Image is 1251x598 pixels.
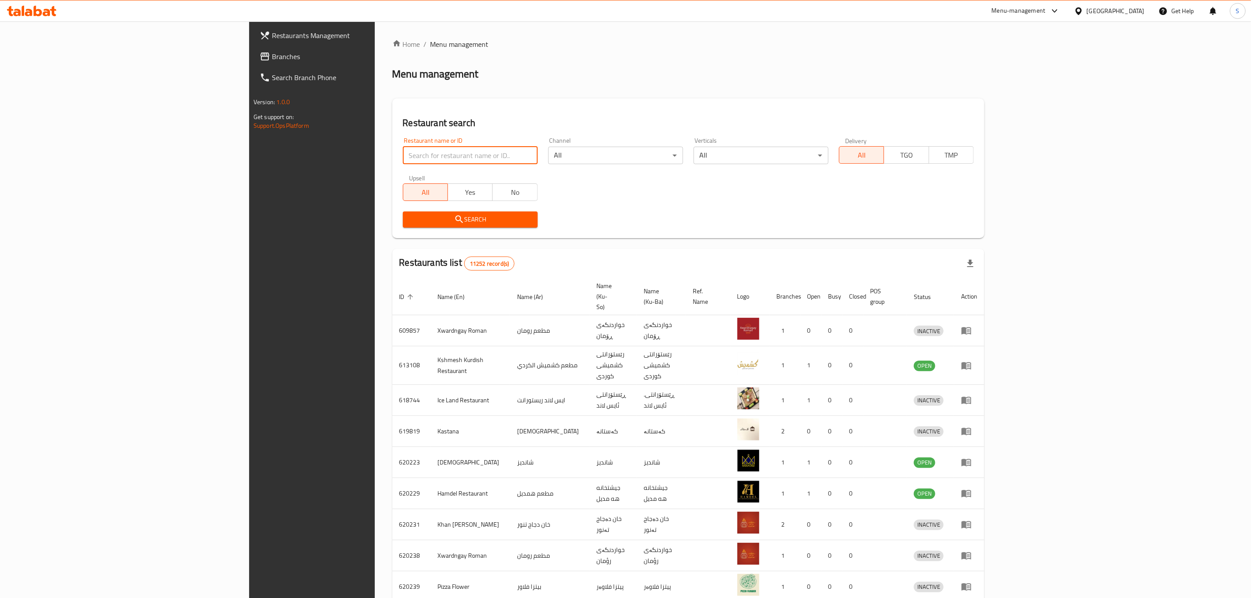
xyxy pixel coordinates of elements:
[589,315,637,346] td: خواردنگەی ڕۆمان
[392,39,984,49] nav: breadcrumb
[272,30,451,41] span: Restaurants Management
[254,96,275,108] span: Version:
[253,25,458,46] a: Restaurants Management
[596,281,627,312] span: Name (Ku-So)
[431,416,510,447] td: Kastana
[842,278,863,315] th: Closed
[800,478,821,509] td: 1
[914,551,944,561] div: INACTIVE
[914,326,944,336] div: INACTIVE
[272,51,451,62] span: Branches
[510,385,589,416] td: ايس لاند ريستورانت
[737,512,759,534] img: Khan Dejaj Tanoor
[960,253,981,274] div: Export file
[821,447,842,478] td: 0
[510,509,589,540] td: خان دجاج تنور
[399,292,416,302] span: ID
[403,147,538,164] input: Search for restaurant name or ID..
[1236,6,1240,16] span: S
[933,149,970,162] span: TMP
[842,315,863,346] td: 0
[961,426,977,436] div: Menu
[961,360,977,371] div: Menu
[276,96,290,108] span: 1.0.0
[770,315,800,346] td: 1
[589,509,637,540] td: خان دەجاج تەنور
[737,574,759,596] img: Pizza Flower
[770,447,800,478] td: 1
[430,39,489,49] span: Menu management
[737,543,759,565] img: Xwardngay Roman
[888,149,925,162] span: TGO
[842,478,863,509] td: 0
[510,315,589,346] td: مطعم رومان
[842,416,863,447] td: 0
[637,346,686,385] td: رێستۆرانتی کشمیشى كوردى
[870,286,896,307] span: POS group
[961,550,977,561] div: Menu
[589,540,637,571] td: خواردنگەی رؤمان
[465,260,514,268] span: 11252 record(s)
[644,286,676,307] span: Name (Ku-Ba)
[589,346,637,385] td: رێستۆرانتی کشمیشى كوردى
[451,186,489,199] span: Yes
[403,116,974,130] h2: Restaurant search
[694,147,828,164] div: All
[737,353,759,375] img: Kshmesh Kurdish Restaurant
[589,385,637,416] td: ڕێستۆرانتی ئایس لاند
[510,478,589,509] td: مطعم همديل
[954,278,984,315] th: Action
[438,292,476,302] span: Name (En)
[464,257,514,271] div: Total records count
[693,286,720,307] span: Ref. Name
[914,426,944,436] span: INACTIVE
[637,509,686,540] td: خان دەجاج تەنور
[914,395,944,405] span: INACTIVE
[510,346,589,385] td: مطعم كشميش الكردي
[914,520,944,530] span: INACTIVE
[914,292,942,302] span: Status
[929,146,974,164] button: TMP
[961,581,977,592] div: Menu
[272,72,451,83] span: Search Branch Phone
[800,540,821,571] td: 0
[821,416,842,447] td: 0
[403,183,448,201] button: All
[492,183,537,201] button: No
[800,385,821,416] td: 1
[770,346,800,385] td: 1
[589,478,637,509] td: جيشتخانه هه مديل
[737,481,759,503] img: Hamdel Restaurant
[431,447,510,478] td: [DEMOGRAPHIC_DATA]
[770,540,800,571] td: 1
[842,540,863,571] td: 0
[845,137,867,144] label: Delivery
[914,426,944,437] div: INACTIVE
[431,509,510,540] td: Khan [PERSON_NAME]
[914,489,935,499] span: OPEN
[403,211,538,228] button: Search
[1087,6,1145,16] div: [GEOGRAPHIC_DATA]
[637,478,686,509] td: جيشتخانه هه مديل
[392,67,479,81] h2: Menu management
[961,488,977,499] div: Menu
[821,509,842,540] td: 0
[800,509,821,540] td: 0
[800,416,821,447] td: 0
[770,509,800,540] td: 2
[410,214,531,225] span: Search
[914,457,935,468] span: OPEN
[431,478,510,509] td: Hamdel Restaurant
[914,361,935,371] span: OPEN
[399,256,515,271] h2: Restaurants list
[842,509,863,540] td: 0
[637,315,686,346] td: خواردنگەی ڕۆمان
[914,457,935,468] div: OPEN
[548,147,683,164] div: All
[431,385,510,416] td: Ice Land Restaurant
[510,416,589,447] td: [DEMOGRAPHIC_DATA]
[961,457,977,468] div: Menu
[407,186,444,199] span: All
